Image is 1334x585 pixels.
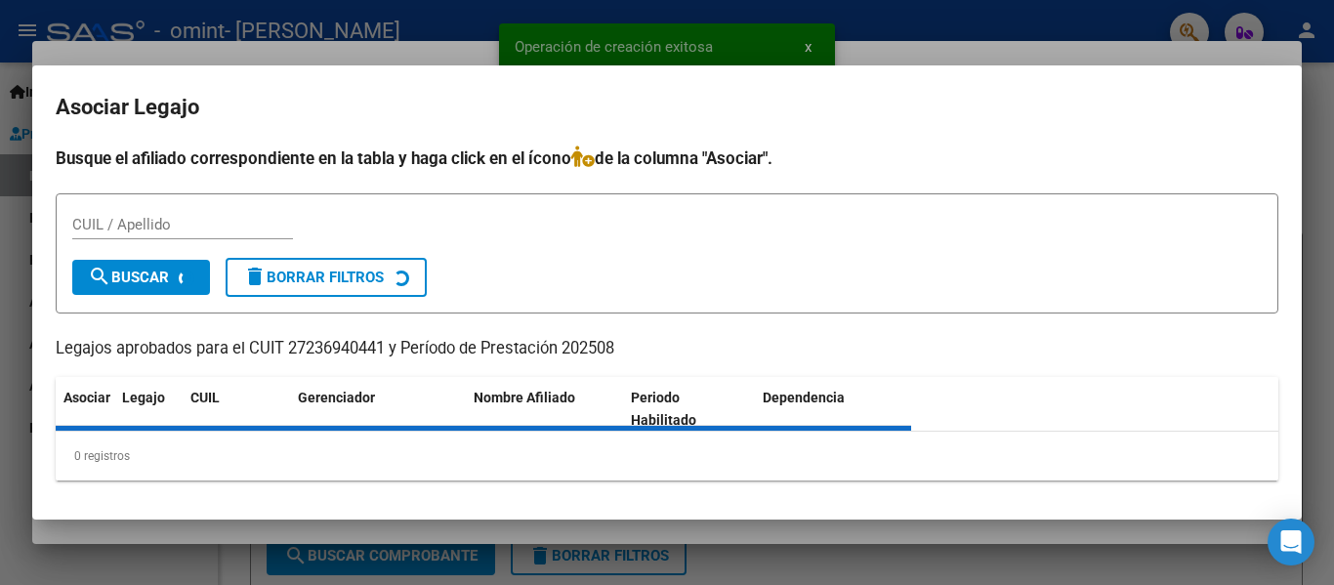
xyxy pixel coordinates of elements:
mat-icon: delete [243,265,267,288]
span: Periodo Habilitado [631,390,696,428]
span: Buscar [88,269,169,286]
button: Buscar [72,260,210,295]
mat-icon: search [88,265,111,288]
p: Legajos aprobados para el CUIT 27236940441 y Período de Prestación 202508 [56,337,1278,361]
span: Dependencia [763,390,845,405]
span: Borrar Filtros [243,269,384,286]
h4: Busque el afiliado correspondiente en la tabla y haga click en el ícono de la columna "Asociar". [56,146,1278,171]
datatable-header-cell: CUIL [183,377,290,441]
h2: Asociar Legajo [56,89,1278,126]
button: Borrar Filtros [226,258,427,297]
div: 0 registros [56,432,1278,481]
datatable-header-cell: Asociar [56,377,114,441]
span: Legajo [122,390,165,405]
span: Asociar [63,390,110,405]
span: Gerenciador [298,390,375,405]
div: Open Intercom Messenger [1268,519,1314,565]
span: Nombre Afiliado [474,390,575,405]
datatable-header-cell: Gerenciador [290,377,466,441]
datatable-header-cell: Periodo Habilitado [623,377,755,441]
span: CUIL [190,390,220,405]
datatable-header-cell: Dependencia [755,377,912,441]
datatable-header-cell: Nombre Afiliado [466,377,623,441]
datatable-header-cell: Legajo [114,377,183,441]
